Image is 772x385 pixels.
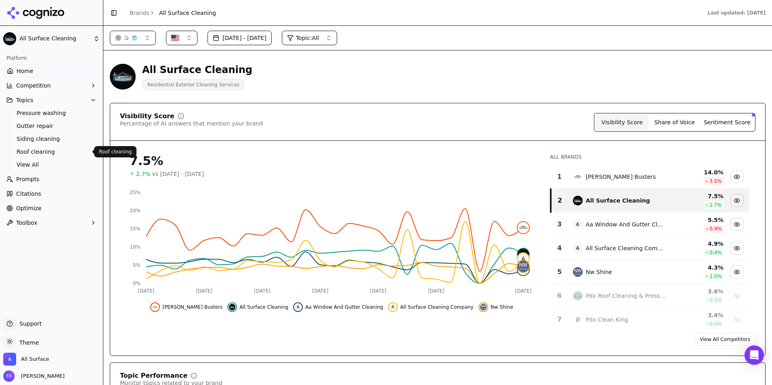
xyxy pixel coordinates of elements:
[573,267,583,277] img: nw shine
[586,173,656,181] div: [PERSON_NAME] Busters
[305,304,383,310] span: Aa Window And Gutter Cleaning
[16,82,51,90] span: Competition
[701,115,753,130] button: Sentiment Score
[162,304,222,310] span: [PERSON_NAME] Busters
[551,308,749,332] tr: 7pdx clean kingPdx Clean King3.4%0.6%Show pdx clean king data
[573,172,583,182] img: moss busters
[730,242,743,255] button: Hide all surface cleaning company data
[554,291,564,301] div: 6
[491,304,513,310] span: Nw Shine
[16,204,42,212] span: Optimize
[554,172,564,182] div: 1
[138,288,155,294] tspan: [DATE]
[573,196,583,205] img: all surface cleaning
[130,190,141,195] tspan: 25%
[709,297,722,303] span: 0.3 %
[551,165,749,189] tr: 1moss busters[PERSON_NAME] Busters14.0%3.5%Hide moss busters data
[16,190,41,198] span: Citations
[586,292,666,300] div: Pdx Roof Cleaning & Pressure Washing
[13,120,90,132] a: Gutter repair
[296,34,319,42] span: Topic: All
[573,315,583,324] img: pdx clean king
[227,302,288,312] button: Hide all surface cleaning data
[13,146,90,157] a: Roof cleaning
[515,288,532,294] tspan: [DATE]
[551,284,749,308] tr: 6pdx roof cleaning & pressure washingPdx Roof Cleaning & Pressure Washing3.6%0.3%Show pdx roof cl...
[18,372,65,380] span: [PERSON_NAME]
[3,94,100,107] button: Topics
[554,267,564,277] div: 5
[13,159,90,170] a: View All
[312,288,329,294] tspan: [DATE]
[586,316,628,324] div: Pdx Clean King
[672,287,723,295] div: 3.6 %
[586,197,650,205] div: All Surface Cleaning
[142,63,252,76] div: All Surface Cleaning
[709,178,722,184] span: 3.5 %
[254,288,271,294] tspan: [DATE]
[17,148,87,156] span: Roof cleaning
[551,260,749,284] tr: 5nw shineNw Shine4.3%1.0%Hide nw shine data
[518,249,529,260] img: all surface cleaning
[13,107,90,119] a: Pressure washing
[709,273,722,280] span: 1.0 %
[707,10,766,16] div: Last updated: [DATE]
[21,356,49,363] span: All Surface
[3,353,49,366] button: Open organization switcher
[3,353,16,366] img: All Surface
[573,243,583,253] span: A
[428,288,445,294] tspan: [DATE]
[3,173,100,186] a: Prompts
[551,213,749,236] tr: 3AAa Window And Gutter Cleaning5.5%0.9%Hide aa window and gutter cleaning data
[229,304,235,310] img: all surface cleaning
[573,220,583,229] span: A
[142,80,245,90] span: Residential Exterior Cleaning Services
[518,222,529,233] img: moss busters
[152,304,158,310] img: moss busters
[159,9,216,17] span: All Surface Cleaning
[16,320,42,328] span: Support
[648,115,701,130] button: Share of Voice
[295,304,301,310] span: A
[518,253,529,264] span: A
[554,220,564,229] div: 3
[551,236,749,260] tr: 4AAll Surface Cleaning Company4.9%0.4%Hide all surface cleaning company data
[17,135,87,143] span: Siding cleaning
[3,216,100,229] button: Toolbox
[133,280,141,286] tspan: 0%
[554,315,564,324] div: 7
[120,113,174,119] div: Visibility Score
[3,202,100,215] a: Optimize
[150,302,222,312] button: Hide moss busters data
[3,65,100,77] a: Home
[208,31,272,45] button: [DATE] - [DATE]
[16,339,39,346] span: Theme
[3,370,65,382] button: Open user button
[555,196,564,205] div: 2
[586,220,666,228] div: Aa Window And Gutter Cleaning
[709,226,722,232] span: 0.9 %
[730,266,743,278] button: Hide nw shine data
[709,249,722,256] span: 0.4 %
[709,202,722,208] span: 2.7 %
[3,370,15,382] img: Tom Dieringer
[130,9,216,17] nav: breadcrumb
[136,170,151,178] span: 2.7%
[730,313,743,326] button: Show pdx clean king data
[694,333,755,346] a: View All Competitors
[16,96,34,104] span: Topics
[730,218,743,231] button: Hide aa window and gutter cleaning data
[3,52,100,65] div: Platform
[672,311,723,319] div: 3.4 %
[16,219,38,227] span: Toolbox
[672,216,723,224] div: 5.5 %
[293,302,383,312] button: Hide aa window and gutter cleaning data
[478,302,513,312] button: Hide nw shine data
[19,35,90,42] span: All Surface Cleaning
[596,115,648,130] button: Visibility Score
[586,244,666,252] div: All Surface Cleaning Company
[17,161,87,169] span: View All
[3,187,100,200] a: Citations
[17,109,87,117] span: Pressure washing
[400,304,474,310] span: All Surface Cleaning Company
